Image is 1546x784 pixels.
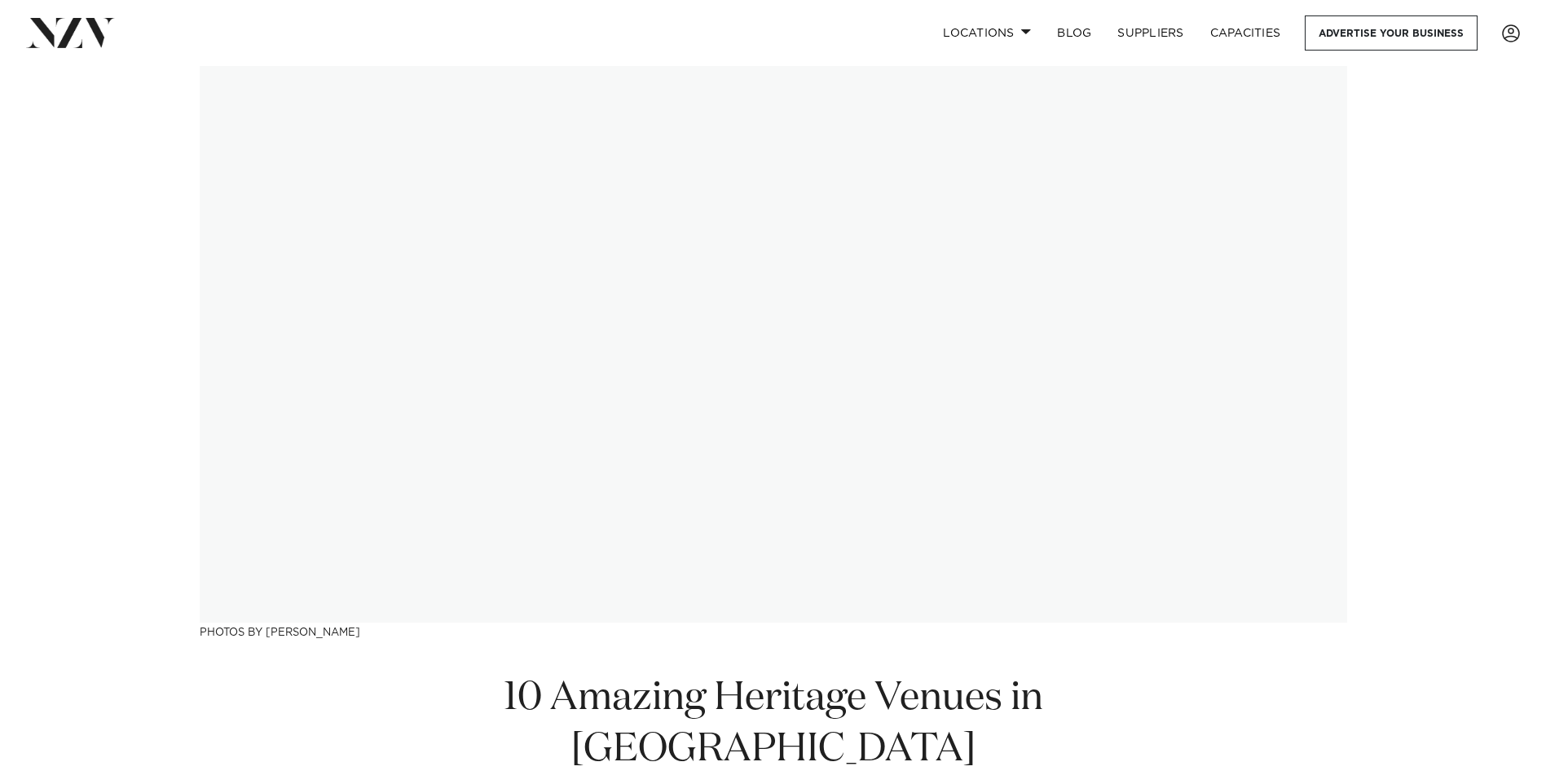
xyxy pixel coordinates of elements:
[1197,15,1294,51] a: Capacities
[1305,15,1478,51] a: Advertise your business
[930,15,1044,51] a: Locations
[1044,15,1104,51] a: BLOG
[1104,15,1196,51] a: SUPPLIERS
[200,623,1347,640] h3: Photos by [PERSON_NAME]
[495,673,1052,776] h1: 10 Amazing Heritage Venues in [GEOGRAPHIC_DATA]
[26,18,115,47] img: nzv-logo.png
